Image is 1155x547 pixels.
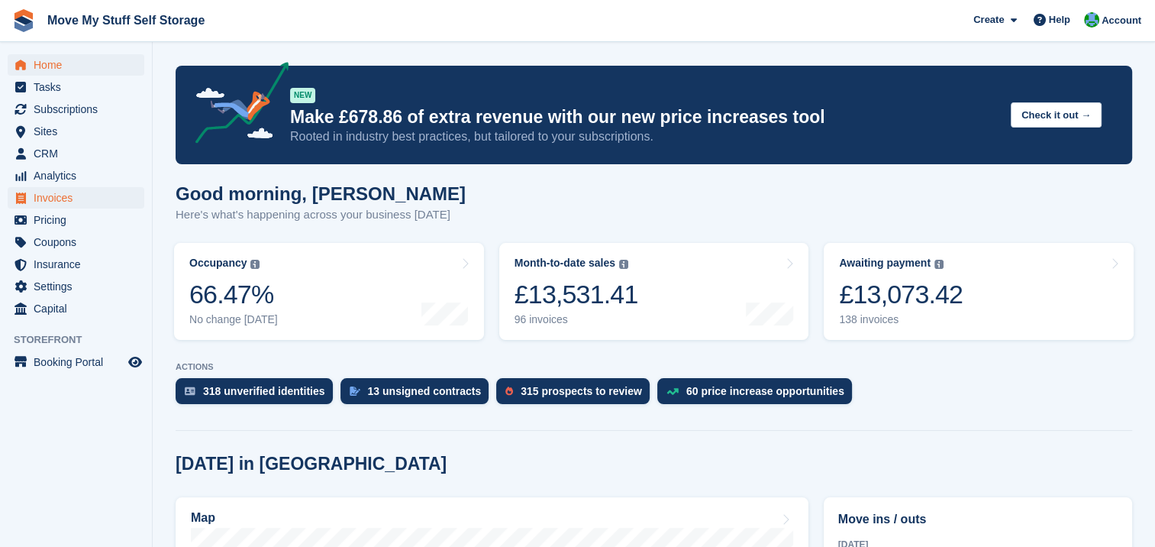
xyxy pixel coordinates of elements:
[496,378,657,412] a: 315 prospects to review
[34,276,125,297] span: Settings
[290,106,999,128] p: Make £678.86 of extra revenue with our new price increases tool
[185,387,195,396] img: verify_identity-adf6edd0f0f0b5bbfe63781bf79b02c33cf7c696d77639b501bdc392416b5a36.svg
[8,121,144,142] a: menu
[839,313,963,326] div: 138 invoices
[174,243,484,340] a: Occupancy 66.47% No change [DATE]
[505,387,513,396] img: prospect-51fa495bee0391a8d652442698ab0144808aea92771e9ea1ae160a38d050c398.svg
[34,76,125,98] span: Tasks
[8,99,144,120] a: menu
[350,387,360,396] img: contract_signature_icon-13c848040528278c33f63329250d36e43548de30e8caae1d1a13099fd9432cc5.svg
[839,257,931,270] div: Awaiting payment
[8,351,144,373] a: menu
[182,62,289,149] img: price-adjustments-announcement-icon-8257ccfd72463d97f412b2fc003d46551f7dbcb40ab6d574587a9cd5c0d94...
[34,231,125,253] span: Coupons
[1084,12,1099,28] img: Dan
[290,128,999,145] p: Rooted in industry best practices, but tailored to your subscriptions.
[499,243,809,340] a: Month-to-date sales £13,531.41 96 invoices
[619,260,628,269] img: icon-info-grey-7440780725fd019a000dd9b08b2336e03edf1995a4989e88bcd33f0948082b44.svg
[290,88,315,103] div: NEW
[8,54,144,76] a: menu
[34,99,125,120] span: Subscriptions
[34,254,125,275] span: Insurance
[34,209,125,231] span: Pricing
[973,12,1004,28] span: Create
[657,378,860,412] a: 60 price increase opportunities
[8,254,144,275] a: menu
[176,378,340,412] a: 318 unverified identities
[838,510,1118,529] h2: Move ins / outs
[250,260,260,269] img: icon-info-grey-7440780725fd019a000dd9b08b2336e03edf1995a4989e88bcd33f0948082b44.svg
[515,279,638,310] div: £13,531.41
[515,313,638,326] div: 96 invoices
[515,257,615,270] div: Month-to-date sales
[839,279,963,310] div: £13,073.42
[8,209,144,231] a: menu
[686,385,844,397] div: 60 price increase opportunities
[34,121,125,142] span: Sites
[1011,102,1102,128] button: Check it out →
[12,9,35,32] img: stora-icon-8386f47178a22dfd0bd8f6a31ec36ba5ce8667c1dd55bd0f319d3a0aa187defe.svg
[8,165,144,186] a: menu
[34,187,125,209] span: Invoices
[176,206,466,224] p: Here's what's happening across your business [DATE]
[8,187,144,209] a: menu
[34,143,125,164] span: CRM
[41,8,211,33] a: Move My Stuff Self Storage
[1102,13,1141,28] span: Account
[8,231,144,253] a: menu
[176,183,466,204] h1: Good morning, [PERSON_NAME]
[521,385,642,397] div: 315 prospects to review
[176,362,1132,372] p: ACTIONS
[203,385,325,397] div: 318 unverified identities
[34,54,125,76] span: Home
[126,353,144,371] a: Preview store
[824,243,1134,340] a: Awaiting payment £13,073.42 138 invoices
[189,279,278,310] div: 66.47%
[189,313,278,326] div: No change [DATE]
[934,260,944,269] img: icon-info-grey-7440780725fd019a000dd9b08b2336e03edf1995a4989e88bcd33f0948082b44.svg
[8,143,144,164] a: menu
[34,351,125,373] span: Booking Portal
[8,276,144,297] a: menu
[368,385,482,397] div: 13 unsigned contracts
[191,511,215,525] h2: Map
[176,454,447,474] h2: [DATE] in [GEOGRAPHIC_DATA]
[1049,12,1070,28] span: Help
[8,298,144,319] a: menu
[34,165,125,186] span: Analytics
[666,388,679,395] img: price_increase_opportunities-93ffe204e8149a01c8c9dc8f82e8f89637d9d84a8eef4429ea346261dce0b2c0.svg
[340,378,497,412] a: 13 unsigned contracts
[8,76,144,98] a: menu
[34,298,125,319] span: Capital
[189,257,247,270] div: Occupancy
[14,332,152,348] span: Storefront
